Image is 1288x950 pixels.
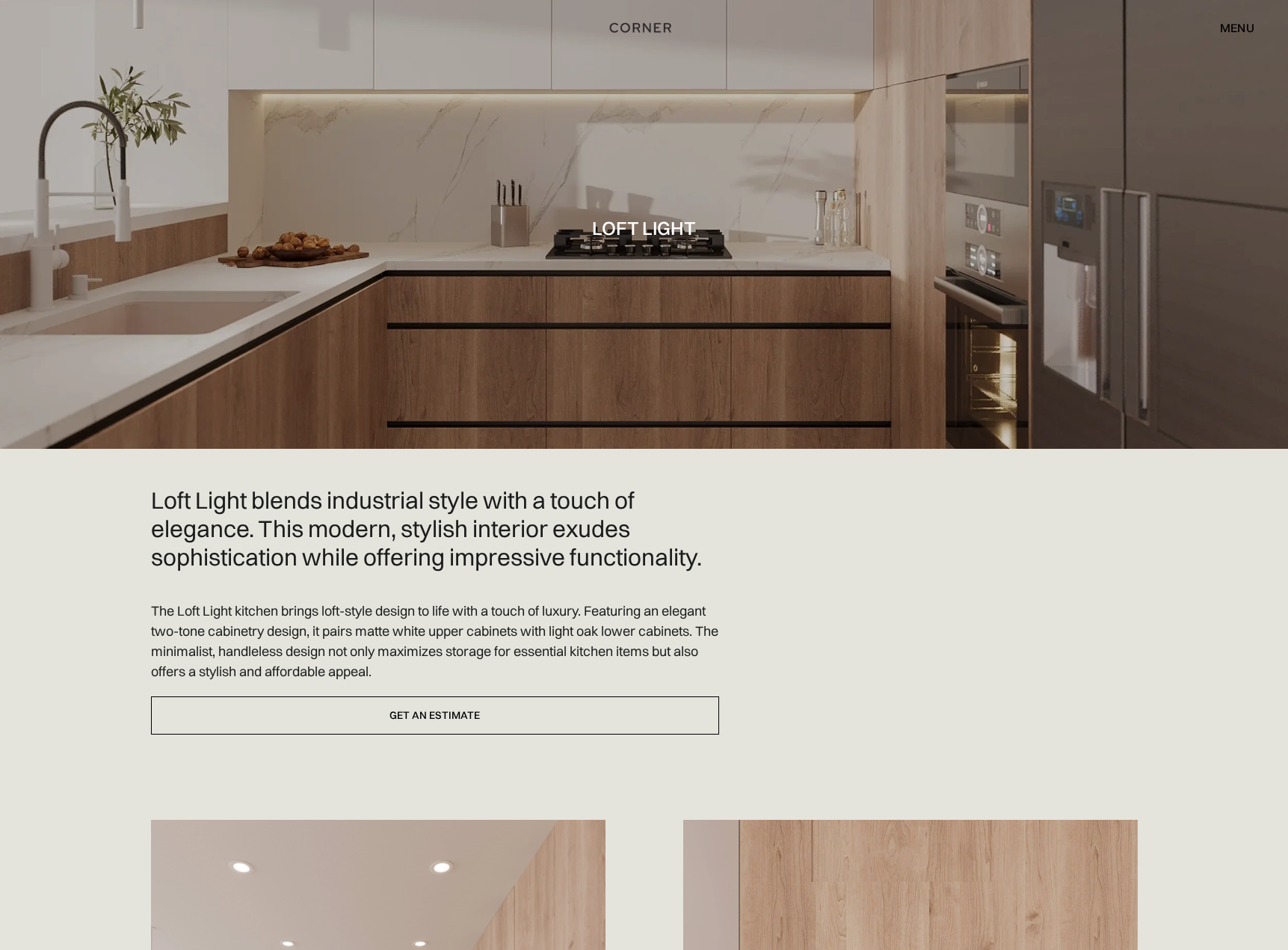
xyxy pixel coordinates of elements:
a: home [573,18,715,37]
h2: Loft Light blends industrial style with a touch of elegance. This modern, stylish interior exudes... [151,486,719,571]
div: menu [1220,22,1254,34]
h1: Loft Light [592,218,696,238]
div: menu [1205,15,1254,40]
a: Get an estimate [151,696,719,735]
p: The Loft Light kitchen brings loft-style design to life with a touch of luxury. Featuring an eleg... [151,601,719,681]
